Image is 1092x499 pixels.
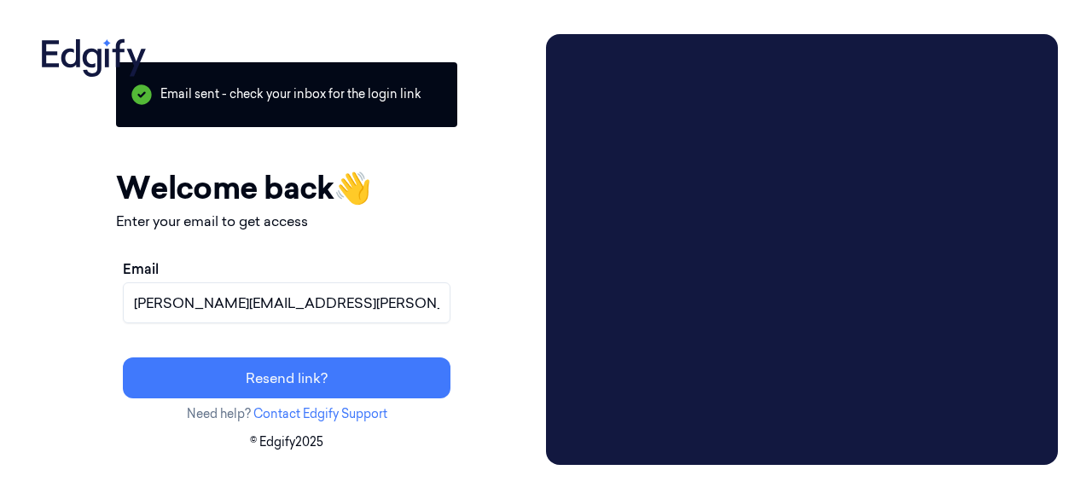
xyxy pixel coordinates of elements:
[34,433,539,451] p: © Edgify 2025
[116,405,457,423] p: Need help?
[123,357,450,398] button: Resend link?
[116,165,457,211] h1: Welcome back 👋
[253,406,387,421] a: Contact Edgify Support
[116,62,457,127] p: Email sent - check your inbox for the login link
[123,258,159,279] label: Email
[116,211,457,231] p: Enter your email to get access
[123,282,450,323] input: name@example.com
